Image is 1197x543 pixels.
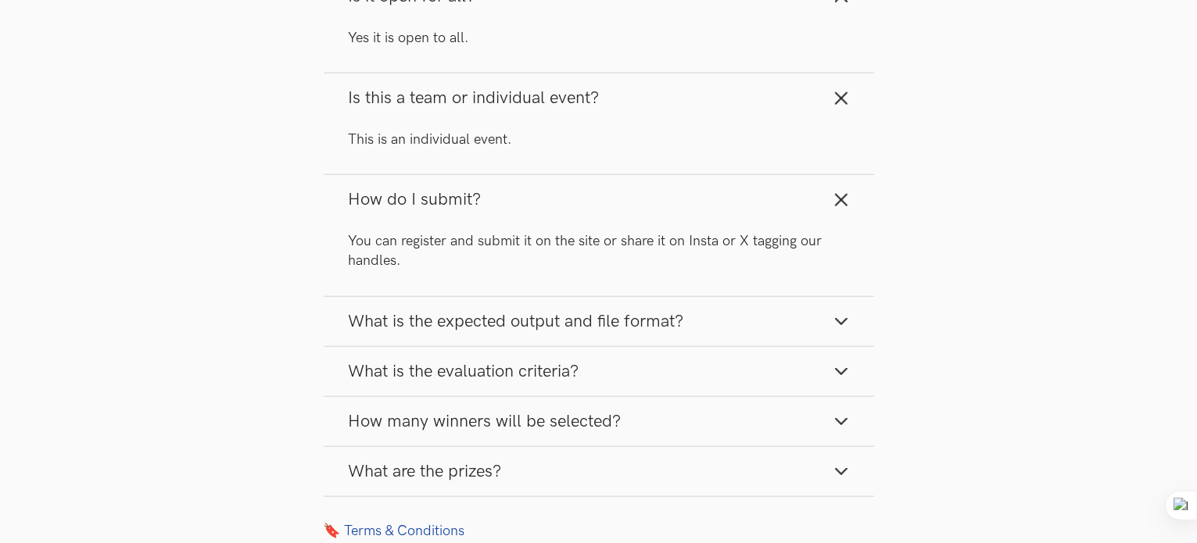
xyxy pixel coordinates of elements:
span: How do I submit? [349,189,482,210]
span: What is the evaluation criteria? [349,361,579,382]
div: How do I submit? [324,224,874,295]
div: Is this a team or individual event? [324,123,874,174]
div: Is it open for all? [324,21,874,73]
button: What is the expected output and file format? [324,297,874,346]
p: Yes it is open to all. [349,28,849,48]
button: What are the prizes? [324,447,874,496]
button: How many winners will be selected? [324,397,874,446]
p: You can register and submit it on the site or share it on Insta or X tagging our handles. [349,231,849,270]
button: How do I submit? [324,175,874,224]
a: 🔖 Terms & Conditions [324,522,874,539]
span: How many winners will be selected? [349,411,622,432]
span: Is this a team or individual event? [349,88,600,109]
span: What is the expected output and file format? [349,311,684,332]
button: What is the evaluation criteria? [324,347,874,396]
span: What are the prizes? [349,461,502,482]
button: Is this a team or individual event? [324,73,874,123]
p: This is an individual event. [349,130,849,149]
